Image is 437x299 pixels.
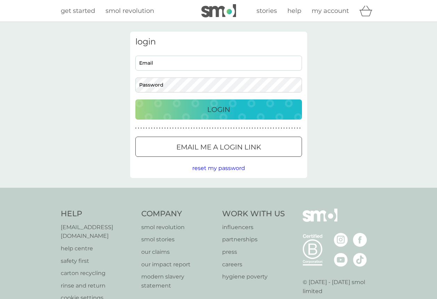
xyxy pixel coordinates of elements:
[196,127,198,130] p: ●
[167,127,168,130] p: ●
[61,6,95,16] a: get started
[233,127,235,130] p: ●
[252,127,253,130] p: ●
[294,127,295,130] p: ●
[146,127,147,130] p: ●
[61,244,135,253] a: help centre
[61,257,135,266] a: safety first
[106,7,154,15] span: smol revolution
[201,4,236,17] img: smol
[164,127,166,130] p: ●
[207,127,208,130] p: ●
[273,127,274,130] p: ●
[287,6,301,16] a: help
[141,248,215,257] a: our claims
[257,127,258,130] p: ●
[172,127,174,130] p: ●
[254,127,256,130] p: ●
[222,272,285,281] a: hygiene poverty
[281,127,282,130] p: ●
[303,209,337,232] img: smol
[141,272,215,290] p: modern slavery statement
[260,127,261,130] p: ●
[287,7,301,15] span: help
[204,127,205,130] p: ●
[143,127,144,130] p: ●
[334,253,348,267] img: visit the smol Youtube page
[157,127,158,130] p: ●
[289,127,290,130] p: ●
[246,127,248,130] p: ●
[299,127,301,130] p: ●
[61,223,135,241] p: [EMAIL_ADDRESS][DOMAIN_NAME]
[61,209,135,219] h4: Help
[244,127,245,130] p: ●
[249,127,250,130] p: ●
[61,7,95,15] span: get started
[212,127,213,130] p: ●
[135,37,302,47] h3: login
[222,260,285,269] a: careers
[220,127,221,130] p: ●
[180,127,182,130] p: ●
[141,223,215,232] a: smol revolution
[183,127,184,130] p: ●
[192,164,245,173] button: reset my password
[284,127,285,130] p: ●
[188,127,190,130] p: ●
[207,104,230,115] p: Login
[141,209,215,219] h4: Company
[359,4,377,18] div: basket
[154,127,155,130] p: ●
[222,223,285,232] a: influencers
[209,127,211,130] p: ●
[222,235,285,244] p: partnerships
[303,278,377,296] p: © [DATE] - [DATE] smol limited
[270,127,271,130] p: ●
[61,281,135,290] a: rinse and return
[141,235,215,244] p: smol stories
[175,127,176,130] p: ●
[141,260,215,269] a: our impact report
[353,233,367,247] img: visit the smol Facebook page
[334,233,348,247] img: visit the smol Instagram page
[291,127,293,130] p: ●
[297,127,298,130] p: ●
[185,127,187,130] p: ●
[141,127,142,130] p: ●
[262,127,264,130] p: ●
[193,127,195,130] p: ●
[170,127,171,130] p: ●
[135,127,137,130] p: ●
[230,127,232,130] p: ●
[241,127,243,130] p: ●
[238,127,240,130] p: ●
[276,127,277,130] p: ●
[135,99,302,120] button: Login
[176,142,261,153] p: Email me a login link
[312,7,349,15] span: my account
[222,248,285,257] a: press
[278,127,279,130] p: ●
[201,127,203,130] p: ●
[149,127,150,130] p: ●
[61,269,135,278] a: carton recycling
[135,137,302,157] button: Email me a login link
[191,127,192,130] p: ●
[162,127,163,130] p: ●
[222,127,224,130] p: ●
[228,127,229,130] p: ●
[236,127,237,130] p: ●
[106,6,154,16] a: smol revolution
[268,127,269,130] p: ●
[159,127,160,130] p: ●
